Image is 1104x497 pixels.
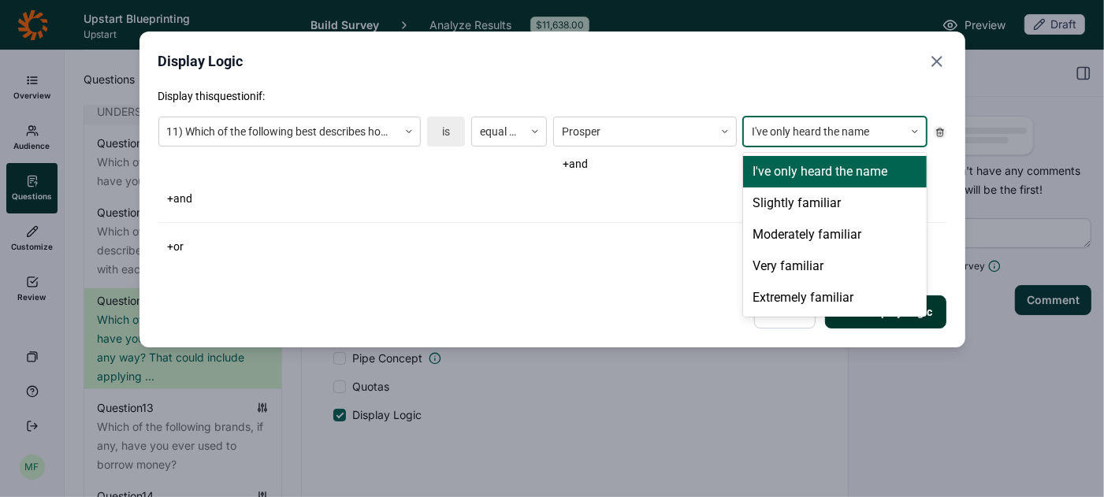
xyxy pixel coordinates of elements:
[743,219,927,250] div: Moderately familiar
[158,187,203,210] button: +and
[743,187,927,219] div: Slightly familiar
[743,250,927,282] div: Very familiar
[743,156,927,187] div: I've only heard the name
[934,126,946,139] div: Remove
[553,153,597,175] button: +and
[927,50,946,72] button: Close
[158,50,243,72] h2: Display Logic
[158,88,946,104] p: Display this question if:
[427,117,465,147] div: is
[158,236,194,258] button: +or
[743,282,927,313] div: Extremely familiar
